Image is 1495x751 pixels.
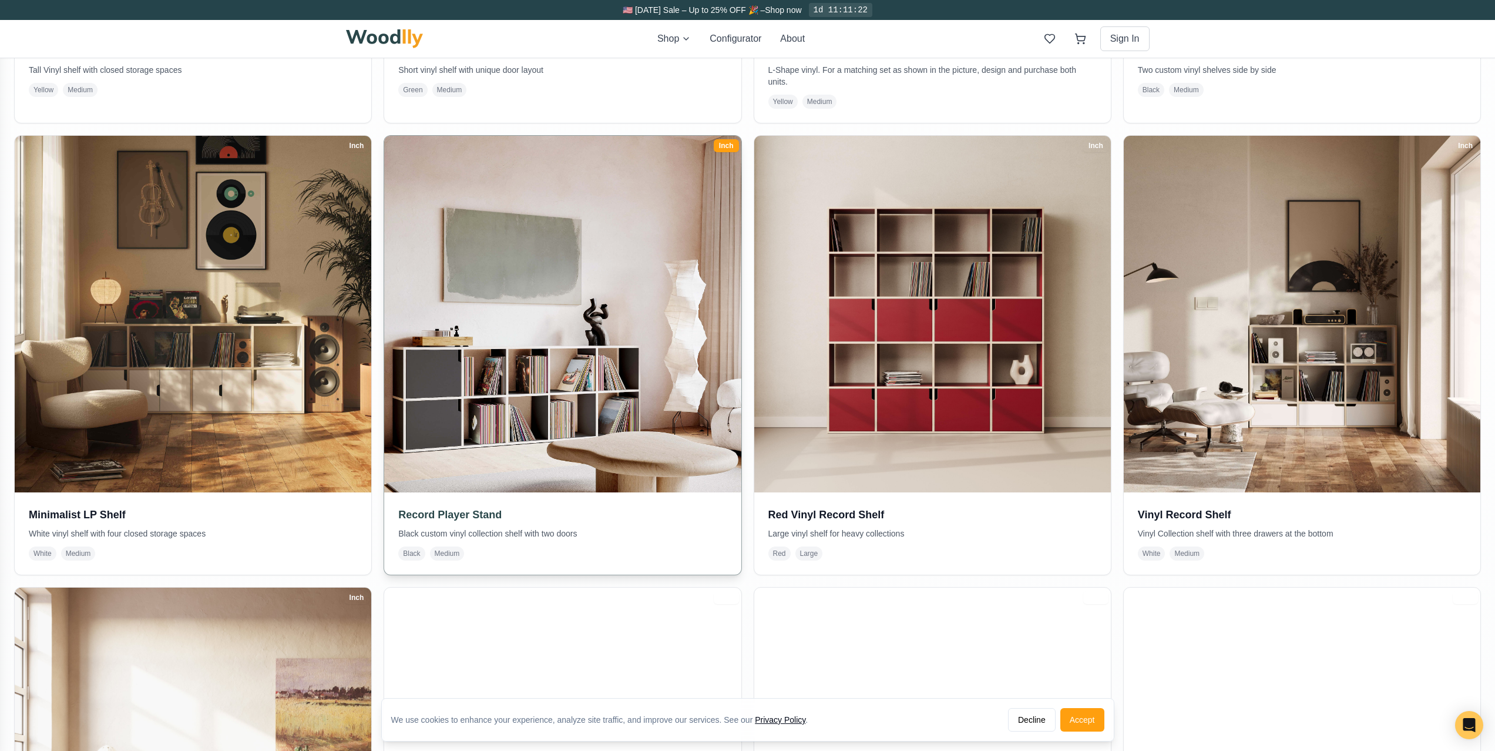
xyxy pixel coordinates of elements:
[1008,708,1056,732] button: Decline
[398,64,727,76] p: Short vinyl shelf with unique door layout
[432,83,467,97] span: Medium
[29,547,56,561] span: White
[768,507,1097,523] h3: Red Vinyl Record Shelf
[29,64,357,76] p: Tall Vinyl shelf with closed storage spaces
[1455,711,1483,739] div: Open Intercom Messenger
[15,136,371,492] img: Minimalist LP Shelf
[1083,591,1108,604] div: Inch
[398,83,427,97] span: Green
[809,3,872,17] div: 1d 11:11:22
[714,139,739,152] div: Inch
[1124,136,1480,492] img: Vinyl Record Shelf
[29,507,357,523] h3: Minimalist LP Shelf
[398,547,425,561] span: Black
[1060,708,1104,732] button: Accept
[1138,547,1165,561] span: White
[802,95,837,109] span: Medium
[1100,26,1150,51] button: Sign In
[430,547,465,561] span: Medium
[768,528,1097,539] p: Large vinyl shelf for heavy collections
[1170,547,1204,561] span: Medium
[623,5,765,15] span: 🇺🇸 [DATE] Sale – Up to 25% OFF 🎉 –
[780,32,805,46] button: About
[344,139,369,152] div: Inch
[1453,139,1478,152] div: Inch
[61,547,96,561] span: Medium
[755,715,805,725] a: Privacy Policy
[344,591,369,604] div: Inch
[768,547,791,561] span: Red
[714,591,739,604] div: Inch
[63,83,98,97] span: Medium
[765,5,801,15] a: Shop now
[754,136,1111,492] img: Red Vinyl Record Shelf
[1138,64,1466,76] p: Two custom vinyl shelves side by side
[1083,139,1108,152] div: Inch
[657,32,691,46] button: Shop
[346,29,424,48] img: Woodlly
[1138,507,1466,523] h3: Vinyl Record Shelf
[768,95,798,109] span: Yellow
[1169,83,1204,97] span: Medium
[768,64,1097,88] p: L-Shape vinyl. For a matching set as shown in the picture, design and purchase both units.
[795,547,823,561] span: Large
[1138,83,1164,97] span: Black
[29,528,357,539] p: White vinyl shelf with four closed storage spaces
[375,126,750,501] img: Record Player Stand
[398,507,727,523] h3: Record Player Stand
[1453,591,1478,604] div: Inch
[1138,528,1466,539] p: Vinyl Collection shelf with three drawers at the bottom
[29,83,58,97] span: Yellow
[391,714,818,726] div: We use cookies to enhance your experience, analyze site traffic, and improve our services. See our .
[398,528,727,539] p: Black custom vinyl collection shelf with two doors
[710,32,761,46] button: Configurator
